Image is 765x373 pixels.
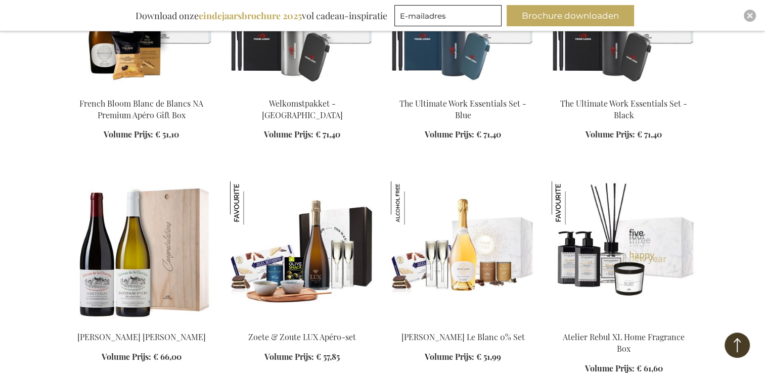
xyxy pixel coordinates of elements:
[131,5,392,26] div: Download onze vol cadeau-inspiratie
[264,129,313,139] span: Volume Prijs:
[586,129,635,139] span: Volume Prijs:
[264,351,314,361] span: Volume Prijs:
[104,129,179,141] a: Volume Prijs: € 51,10
[230,181,375,322] img: Sweet & Salty LUXury Apéro Set
[560,98,687,120] a: The Ultimate Work Essentials Set - Black
[394,5,502,26] input: E-mailadres
[425,351,474,361] span: Volume Prijs:
[552,181,696,322] img: Atelier Rebul XL Home Fragrance Box
[391,181,434,224] img: Zoete Lekkernijen Le Blanc 0% Set
[563,331,685,353] a: Atelier Rebul XL Home Fragrance Box
[316,351,340,361] span: € 57,85
[476,351,501,361] span: € 51,99
[391,318,535,328] a: Sweet Delights Le Blanc 0% Set Zoete Lekkernijen Le Blanc 0% Set
[69,181,214,322] img: Yves Girardin Santenay Wijnpakket
[744,10,756,22] div: Close
[585,362,635,373] span: Volume Prijs:
[401,331,525,342] a: [PERSON_NAME] Le Blanc 0% Set
[230,181,274,224] img: Zoete & Zoute LUX Apéro-set
[77,331,206,342] a: [PERSON_NAME] [PERSON_NAME]
[153,351,182,361] span: € 66,00
[391,85,535,95] a: The Ultimate Work Essentials Set - Blue
[230,318,375,328] a: Sweet & Salty LUXury Apéro Set Zoete & Zoute LUX Apéro-set
[586,129,662,141] a: Volume Prijs: € 71,40
[394,5,505,29] form: marketing offers and promotions
[637,362,663,373] span: € 61,60
[264,351,340,362] a: Volume Prijs: € 57,85
[552,181,595,224] img: Atelier Rebul XL Home Fragrance Box
[155,129,179,139] span: € 51,10
[425,351,501,362] a: Volume Prijs: € 51,99
[199,10,302,22] b: eindejaarsbrochure 2025
[262,98,343,120] a: Welkomstpakket - [GEOGRAPHIC_DATA]
[79,98,203,120] a: French Bloom Blanc de Blancs NA Premium Apéro Gift Box
[104,129,153,139] span: Volume Prijs:
[248,331,356,342] a: Zoete & Zoute LUX Apéro-set
[264,129,340,141] a: Volume Prijs: € 71,40
[637,129,662,139] span: € 71,40
[102,351,182,362] a: Volume Prijs: € 66,00
[552,318,696,328] a: Atelier Rebul XL Home Fragrance Box Atelier Rebul XL Home Fragrance Box
[391,181,535,322] img: Sweet Delights Le Blanc 0% Set
[507,5,634,26] button: Brochure downloaden
[399,98,526,120] a: The Ultimate Work Essentials Set - Blue
[230,85,375,95] a: Welcome Aboard Gift Box - Black
[316,129,340,139] span: € 71,40
[69,85,214,95] a: French Bloom Blanc de Blancs NA Premium Apéro Gift Box French Bloom Blanc de Blancs NA Premium Ap...
[102,351,151,361] span: Volume Prijs:
[747,13,753,19] img: Close
[552,85,696,95] a: The Ultimate Work Essentials Set - Black
[425,129,474,139] span: Volume Prijs:
[476,129,501,139] span: € 71,40
[69,318,214,328] a: Yves Girardin Santenay Wijnpakket
[425,129,501,141] a: Volume Prijs: € 71,40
